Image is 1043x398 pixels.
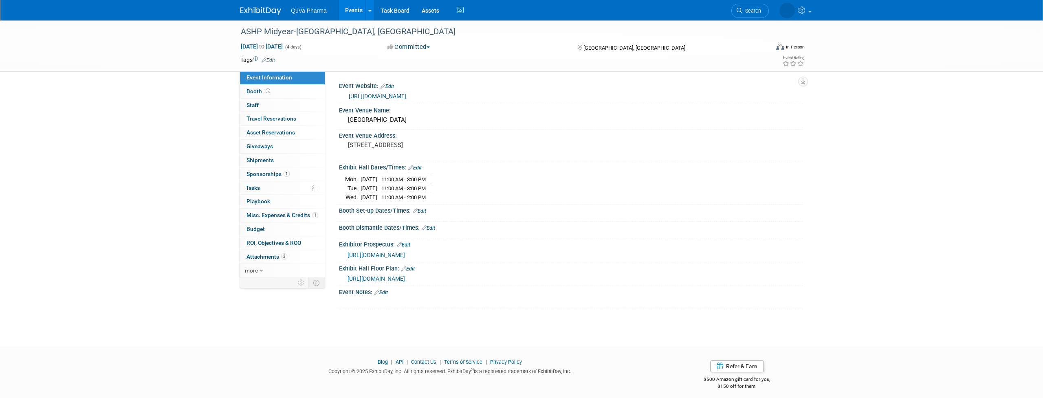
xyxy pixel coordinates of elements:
[308,277,325,288] td: Toggle Event Tabs
[245,267,258,274] span: more
[246,143,273,150] span: Giveaways
[345,175,361,184] td: Mon.
[361,184,377,193] td: [DATE]
[240,167,325,181] a: Sponsorships1
[779,3,795,18] img: Forrest McCaleb
[348,275,405,282] a: [URL][DOMAIN_NAME]
[378,359,388,365] a: Blog
[240,181,325,195] a: Tasks
[413,208,426,214] a: Edit
[710,360,764,372] a: Refer & Earn
[246,226,265,232] span: Budget
[731,4,769,18] a: Search
[361,175,377,184] td: [DATE]
[284,44,301,50] span: (4 days)
[240,85,325,98] a: Booth
[258,43,266,50] span: to
[240,112,325,125] a: Travel Reservations
[238,24,757,39] div: ASHP Midyear-[GEOGRAPHIC_DATA], [GEOGRAPHIC_DATA]
[240,99,325,112] a: Staff
[408,165,422,171] a: Edit
[240,126,325,139] a: Asset Reservations
[348,252,405,258] a: [URL][DOMAIN_NAME]
[339,204,803,215] div: Booth Set-up Dates/Times:
[281,253,287,259] span: 3
[246,88,272,95] span: Booth
[405,359,410,365] span: |
[396,359,403,365] a: API
[240,140,325,153] a: Giveaways
[721,42,805,55] div: Event Format
[294,277,308,288] td: Personalize Event Tab Strip
[339,130,803,140] div: Event Venue Address:
[671,371,803,389] div: $500 Amazon gift card for you,
[246,115,296,122] span: Travel Reservations
[240,366,659,375] div: Copyright © 2025 ExhibitDay, Inc. All rights reserved. ExhibitDay is a registered trademark of Ex...
[339,222,803,232] div: Booth Dismantle Dates/Times:
[345,114,797,126] div: [GEOGRAPHIC_DATA]
[742,8,761,14] span: Search
[484,359,489,365] span: |
[339,262,803,273] div: Exhibit Hall Floor Plan:
[422,225,435,231] a: Edit
[246,240,301,246] span: ROI, Objectives & ROO
[782,56,804,60] div: Event Rating
[345,193,361,201] td: Wed.
[389,359,394,365] span: |
[246,129,295,136] span: Asset Reservations
[246,185,260,191] span: Tasks
[361,193,377,201] td: [DATE]
[240,250,325,264] a: Attachments3
[246,74,292,81] span: Event Information
[397,242,410,248] a: Edit
[339,104,803,114] div: Event Venue Name:
[240,209,325,222] a: Misc. Expenses & Credits1
[444,359,482,365] a: Terms of Service
[490,359,522,365] a: Privacy Policy
[345,184,361,193] td: Tue.
[339,80,803,90] div: Event Website:
[411,359,436,365] a: Contact Us
[246,171,290,177] span: Sponsorships
[583,45,685,51] span: [GEOGRAPHIC_DATA], [GEOGRAPHIC_DATA]
[385,43,433,51] button: Committed
[381,185,426,191] span: 11:00 AM - 3:00 PM
[240,264,325,277] a: more
[671,383,803,390] div: $150 off for them.
[246,212,318,218] span: Misc. Expenses & Credits
[471,367,474,372] sup: ®
[240,71,325,84] a: Event Information
[401,266,415,272] a: Edit
[246,253,287,260] span: Attachments
[339,286,803,297] div: Event Notes:
[284,171,290,177] span: 1
[240,56,275,64] td: Tags
[339,238,803,249] div: Exhibitor Prospectus:
[438,359,443,365] span: |
[786,44,805,50] div: In-Person
[339,161,803,172] div: Exhibit Hall Dates/Times:
[240,236,325,250] a: ROI, Objectives & ROO
[381,176,426,183] span: 11:00 AM - 3:00 PM
[312,212,318,218] span: 1
[291,7,327,14] span: QuVa Pharma
[240,154,325,167] a: Shipments
[381,194,426,200] span: 11:00 AM - 2:00 PM
[246,198,270,204] span: Playbook
[262,57,275,63] a: Edit
[374,290,388,295] a: Edit
[349,93,406,99] a: [URL][DOMAIN_NAME]
[240,195,325,208] a: Playbook
[240,7,281,15] img: ExhibitDay
[240,222,325,236] a: Budget
[246,102,259,108] span: Staff
[264,88,272,94] span: Booth not reserved yet
[246,157,274,163] span: Shipments
[240,43,283,50] span: [DATE] [DATE]
[381,84,394,89] a: Edit
[348,141,523,149] pre: [STREET_ADDRESS]
[776,44,784,50] img: Format-Inperson.png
